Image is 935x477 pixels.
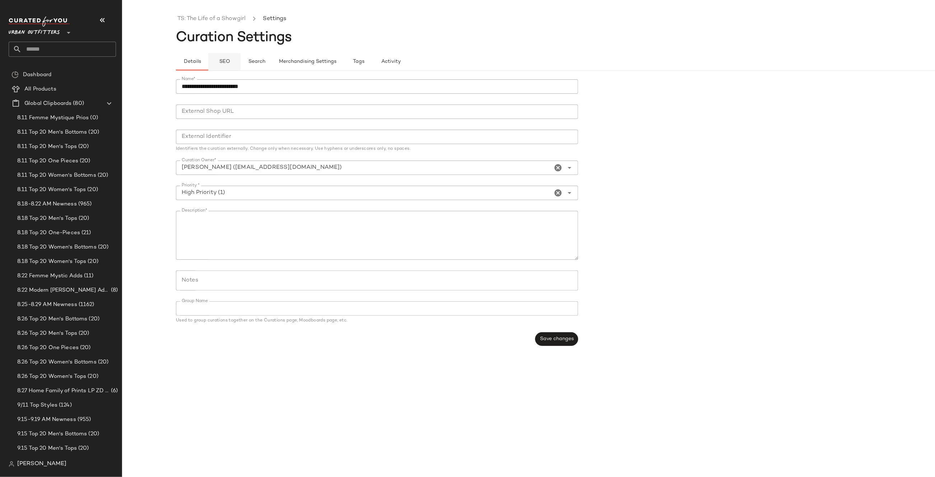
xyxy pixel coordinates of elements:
span: (124) [57,401,72,409]
span: 8.22 Modern [PERSON_NAME] Adds [17,286,110,295]
i: Open [565,163,574,172]
span: (20) [77,143,89,151]
img: cfy_white_logo.C9jOOHJF.svg [9,17,70,27]
span: (20) [96,171,108,180]
li: Settings [261,14,288,24]
span: 8.18-8.22 AM Newness [17,200,77,208]
span: 9.15 Top 20 Men's Tops [17,444,77,453]
img: svg%3e [9,461,14,467]
img: svg%3e [11,71,19,78]
span: (955) [76,416,91,424]
i: Open [565,189,574,197]
span: [PERSON_NAME] [17,460,66,468]
span: 8.11 Top 20 Women's Bottoms [17,171,96,180]
span: 8.26 Top 20 One Pieces [17,344,79,352]
button: Save changes [535,332,578,346]
span: Search [248,59,265,65]
span: (20) [87,128,99,136]
span: Merchandising Settings [279,59,336,65]
span: (80) [71,99,84,108]
span: 8.26 Top 20 Men's Tops [17,329,77,338]
span: 8.11 Top 20 Men's Bottoms [17,128,87,136]
span: 8.18 Top 20 One-Pieces [17,229,80,237]
div: Used to group curations together on the Curations page, Moodboards page, etc. [176,319,578,323]
span: (20) [77,214,89,223]
span: Details [183,59,201,65]
span: 8.18 Top 20 Women's Bottoms [17,243,97,251]
span: All Products [24,85,56,93]
span: (20) [77,444,89,453]
a: TS: The Life of a Showgirl [177,14,246,24]
span: (20) [97,358,109,366]
span: (21) [80,229,91,237]
span: Urban Outfitters [9,24,60,37]
span: SEO [219,59,230,65]
span: (965) [77,200,92,208]
span: 8.26 Top 20 Men's Bottoms [17,315,88,323]
span: 8.11 Top 20 One Pieces [17,157,78,165]
span: (20) [77,329,89,338]
span: (6) [110,387,118,395]
i: Clear Priority * [554,189,562,197]
span: Activity [381,59,401,65]
span: 8.18 Top 20 Women's Tops [17,258,86,266]
span: (20) [79,344,91,352]
span: 8.18 Top 20 Men's Tops [17,214,77,223]
span: (20) [78,157,90,165]
span: Dashboard [23,71,51,79]
span: 8.11 Femme Mystique Prios [17,114,89,122]
span: 8.11 Top 20 Women's Tops [17,186,86,194]
div: Identifiers the curation externally. Change only when necessary. Use hyphens or underscores only,... [176,147,578,151]
span: Save changes [540,336,574,342]
span: (1162) [77,301,94,309]
span: (0) [89,114,98,122]
span: 9.15-9.19 AM Newness [17,416,76,424]
span: (20) [86,186,98,194]
span: (20) [86,372,98,381]
span: 8.26 Top 20 Women's Tops [17,372,86,381]
span: 9/11 Top Styles [17,401,57,409]
i: Clear Curation Owner* [554,163,562,172]
span: 8.25-8.29 AM Newness [17,301,77,309]
span: Curation Settings [176,31,292,45]
span: 9.15 Top 20 Men's Bottoms [17,430,87,438]
span: 8.11 Top 20 Men's Tops [17,143,77,151]
span: Tags [353,59,364,65]
span: (20) [97,243,109,251]
span: (20) [88,315,100,323]
span: (20) [86,258,98,266]
span: 8.27 Home Family of Prints LP ZD Adds [17,387,110,395]
span: Global Clipboards [24,99,71,108]
span: 8.26 Top 20 Women's Bottoms [17,358,97,366]
span: (11) [83,272,94,280]
span: 8.22 Femme Mystic Adds [17,272,83,280]
span: (8) [110,286,118,295]
span: (20) [87,430,99,438]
